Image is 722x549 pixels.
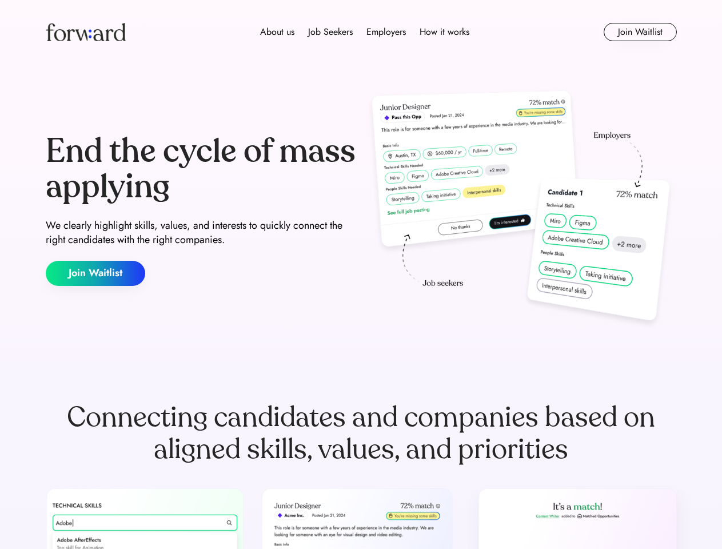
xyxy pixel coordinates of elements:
div: Connecting candidates and companies based on aligned skills, values, and priorities [46,401,677,466]
div: Job Seekers [308,25,353,39]
img: Forward logo [46,23,126,41]
button: Join Waitlist [46,261,145,286]
div: We clearly highlight skills, values, and interests to quickly connect the right candidates with t... [46,218,357,247]
div: About us [260,25,294,39]
button: Join Waitlist [604,23,677,41]
div: How it works [420,25,469,39]
div: End the cycle of mass applying [46,134,357,204]
img: hero-image.png [366,87,677,333]
div: Employers [366,25,406,39]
